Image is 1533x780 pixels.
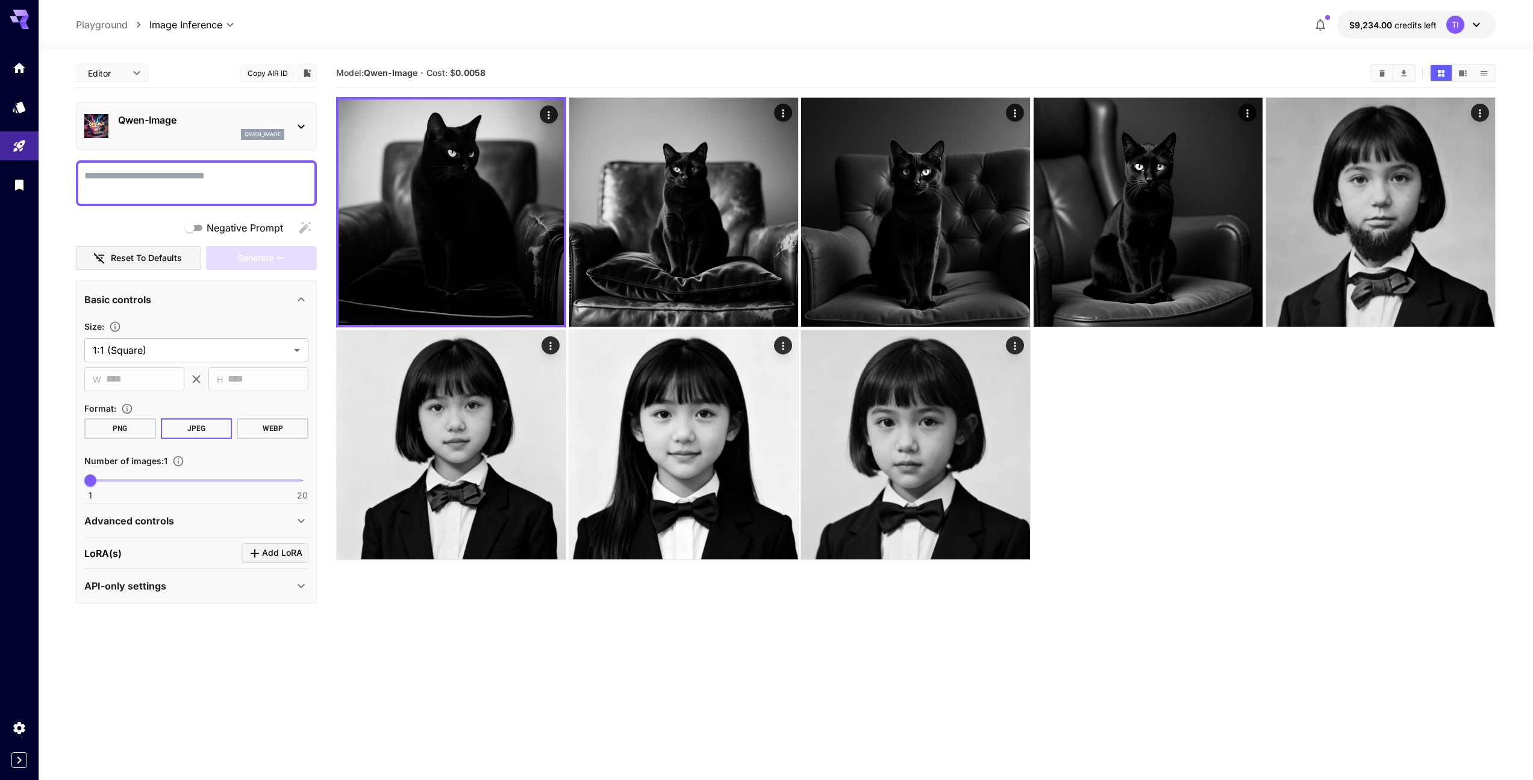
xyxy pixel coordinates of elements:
[569,330,798,559] img: Z
[1349,20,1394,30] span: $9,234.00
[76,17,128,32] a: Playground
[116,403,138,415] button: Choose the file format for the output image.
[297,489,308,502] span: 20
[149,17,222,32] span: Image Inference
[84,418,156,439] button: PNG
[801,98,1030,327] img: 2Q==
[84,108,308,145] div: Qwen-Imageqwen_image
[84,456,167,466] span: Number of images : 1
[217,373,223,386] span: H
[84,403,116,414] span: Format :
[1238,104,1257,122] div: Actions
[12,99,27,115] div: Models
[774,104,792,122] div: Actions
[167,455,189,467] button: Specify how many images to generate in a single request. Each image generation will be charged se...
[242,543,308,563] button: Click to add LoRA
[1349,19,1437,31] div: $9,233.99902
[801,330,1030,559] img: 9k=
[542,336,560,354] div: Actions
[1471,104,1489,122] div: Actions
[84,546,122,561] p: LoRA(s)
[161,418,233,439] button: JPEG
[1394,20,1437,30] span: credits left
[1429,64,1496,82] div: Show media in grid viewShow media in video viewShow media in list view
[84,321,104,332] span: Size :
[93,373,101,386] span: W
[118,113,284,127] p: Qwen-Image
[12,134,27,149] div: Playground
[302,66,313,80] button: Add to library
[1452,65,1473,81] button: Show media in video view
[89,489,92,502] span: 1
[774,336,792,354] div: Actions
[339,99,564,325] img: Z
[1372,65,1393,81] button: Clear All
[455,68,486,78] b: 0.0058
[364,68,417,78] b: Qwen-Image
[12,720,27,735] div: Settings
[12,60,27,75] div: Home
[12,174,27,189] div: Library
[93,343,289,357] span: 1:1 (Square)
[337,330,566,559] img: 2Q==
[240,64,295,82] button: Copy AIR ID
[84,579,166,593] p: API-only settings
[426,68,486,78] span: Cost: $
[245,130,281,139] p: qwen_image
[1393,65,1414,81] button: Download All
[104,321,126,333] button: Adjust the dimensions of the generated image by specifying its width and height in pixels, or sel...
[1431,65,1452,81] button: Show media in grid view
[1473,65,1494,81] button: Show media in list view
[540,105,558,124] div: Actions
[237,418,308,439] button: WEBP
[207,221,283,235] span: Negative Prompt
[88,67,125,80] span: Editor
[262,546,302,561] span: Add LoRA
[1007,336,1025,354] div: Actions
[84,285,308,314] div: Basic controls
[1446,16,1464,34] div: TI
[1266,98,1495,327] img: Z
[84,571,308,600] div: API-only settings
[1007,104,1025,122] div: Actions
[11,752,27,768] button: Expand sidebar
[84,514,174,528] p: Advanced controls
[76,246,201,271] button: Reset to defaults
[84,292,151,307] p: Basic controls
[1034,98,1263,327] img: 9k=
[1370,64,1416,82] div: Clear AllDownload All
[420,66,423,80] p: ·
[336,68,417,78] span: Model:
[1337,11,1496,39] button: $9,233.99902TI
[76,17,149,32] nav: breadcrumb
[84,506,308,535] div: Advanced controls
[569,98,798,327] img: Z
